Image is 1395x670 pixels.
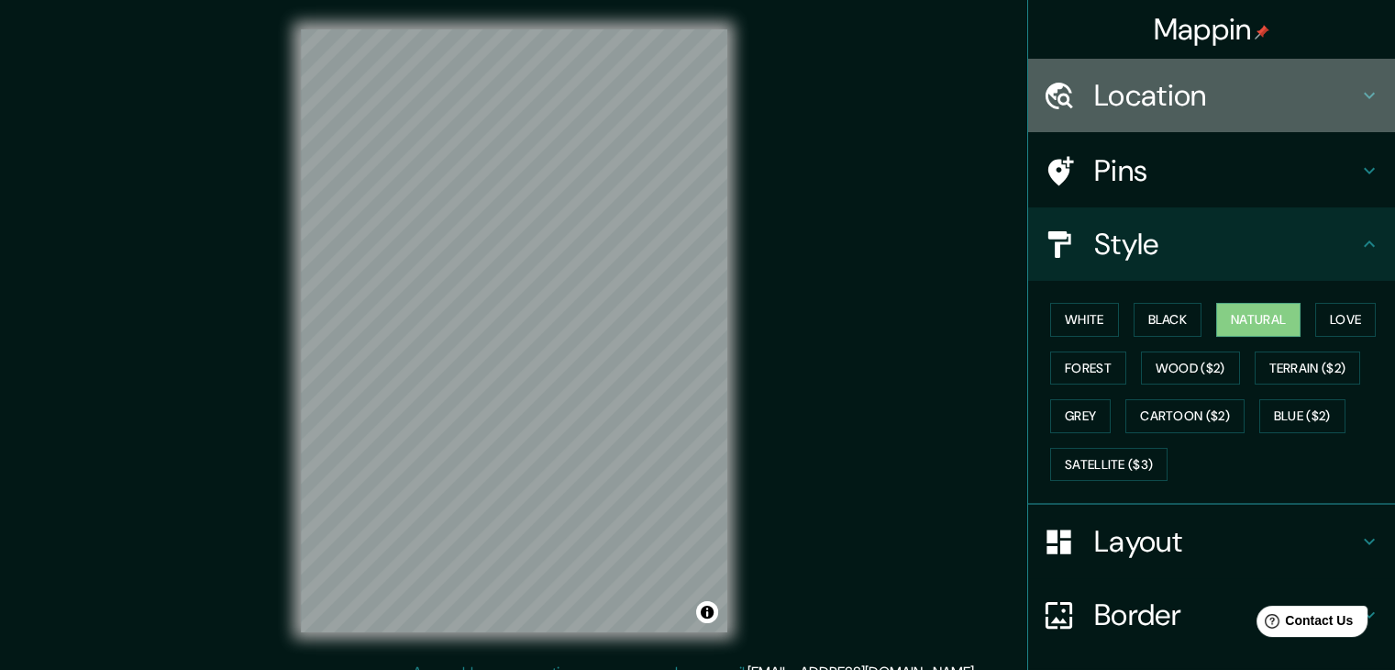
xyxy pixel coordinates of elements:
[1028,505,1395,578] div: Layout
[1050,303,1119,337] button: White
[1134,303,1202,337] button: Black
[1154,11,1270,48] h4: Mappin
[1028,59,1395,132] div: Location
[1141,352,1240,385] button: Wood ($2)
[1094,597,1358,633] h4: Border
[1050,399,1111,433] button: Grey
[1125,399,1245,433] button: Cartoon ($2)
[301,29,727,632] canvas: Map
[1255,352,1361,385] button: Terrain ($2)
[1028,134,1395,207] div: Pins
[1259,399,1345,433] button: Blue ($2)
[1216,303,1301,337] button: Natural
[1028,578,1395,652] div: Border
[1232,598,1375,650] iframe: Help widget launcher
[1094,226,1358,262] h4: Style
[1094,152,1358,189] h4: Pins
[1050,352,1126,385] button: Forest
[1050,448,1168,482] button: Satellite ($3)
[1094,523,1358,560] h4: Layout
[1094,77,1358,114] h4: Location
[1028,207,1395,281] div: Style
[696,601,718,623] button: Toggle attribution
[1315,303,1376,337] button: Love
[1255,25,1269,39] img: pin-icon.png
